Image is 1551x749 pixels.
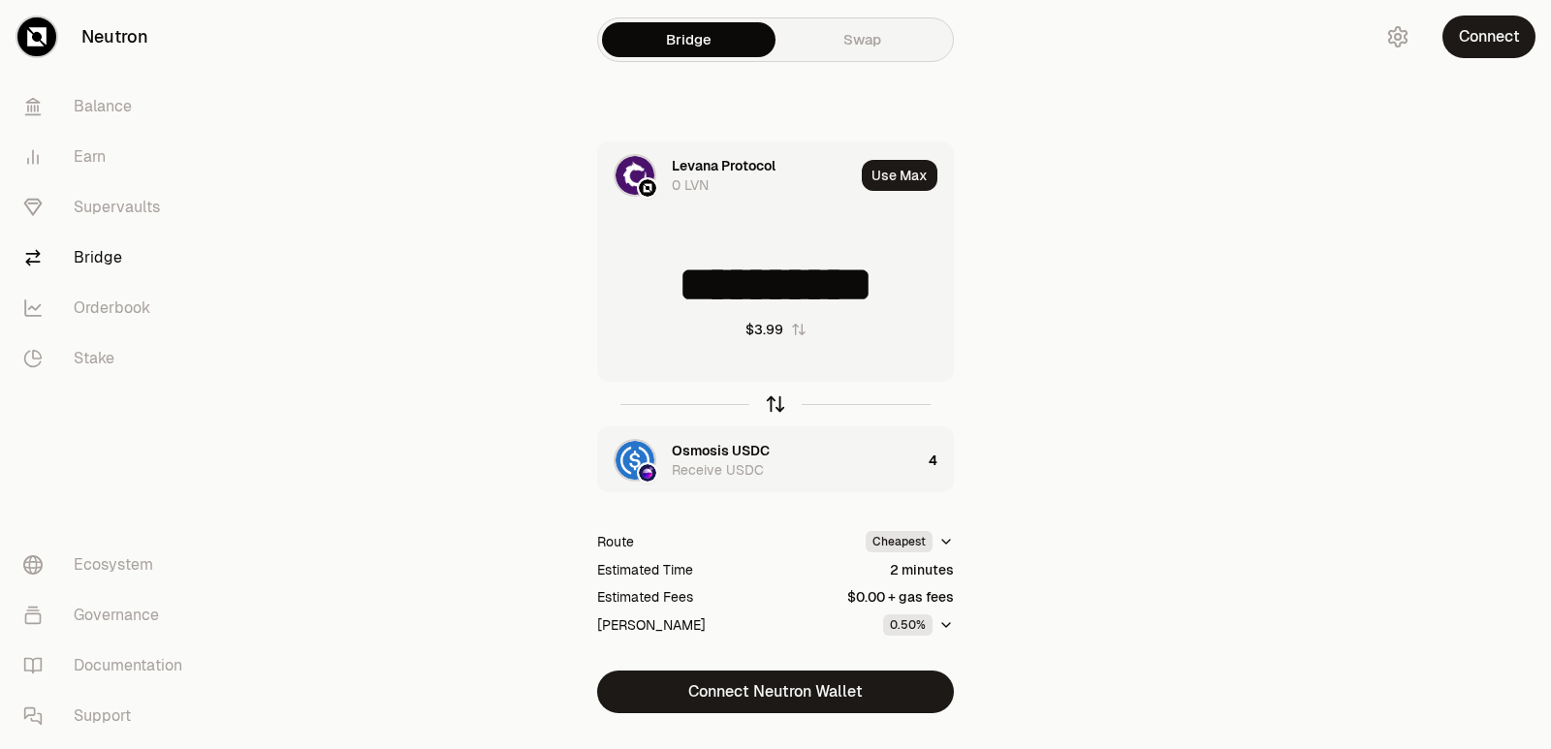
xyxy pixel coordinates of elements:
[8,691,209,741] a: Support
[866,531,954,552] button: Cheapest
[597,560,693,579] div: Estimated Time
[616,441,654,480] img: USDC Logo
[929,427,953,493] div: 4
[890,560,954,579] div: 2 minutes
[8,182,209,233] a: Supervaults
[8,540,209,590] a: Ecosystem
[8,81,209,132] a: Balance
[8,333,209,384] a: Stake
[597,615,706,635] div: [PERSON_NAME]
[639,464,656,482] img: Osmosis Logo
[602,22,775,57] a: Bridge
[1442,16,1535,58] button: Connect
[883,614,933,636] div: 0.50%
[597,532,634,551] div: Route
[672,156,775,175] div: Levana Protocol
[598,427,921,493] div: USDC LogoOsmosis LogoOsmosis USDCReceive USDC
[672,460,764,480] div: Receive USDC
[883,614,954,636] button: 0.50%
[616,156,654,195] img: LVN Logo
[672,175,709,195] div: 0 LVN
[8,132,209,182] a: Earn
[8,283,209,333] a: Orderbook
[8,233,209,283] a: Bridge
[598,142,854,208] div: LVN LogoNeutron LogoLevana Protocol0 LVN
[8,590,209,640] a: Governance
[639,179,656,197] img: Neutron Logo
[672,441,770,460] div: Osmosis USDC
[866,531,933,552] div: Cheapest
[598,427,953,493] button: USDC LogoOsmosis LogoOsmosis USDCReceive USDC4
[745,320,807,339] button: $3.99
[775,22,949,57] a: Swap
[745,320,783,339] div: $3.99
[597,587,693,607] div: Estimated Fees
[8,640,209,691] a: Documentation
[862,160,937,191] button: Use Max
[847,587,954,607] div: $0.00 + gas fees
[597,671,954,713] button: Connect Neutron Wallet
